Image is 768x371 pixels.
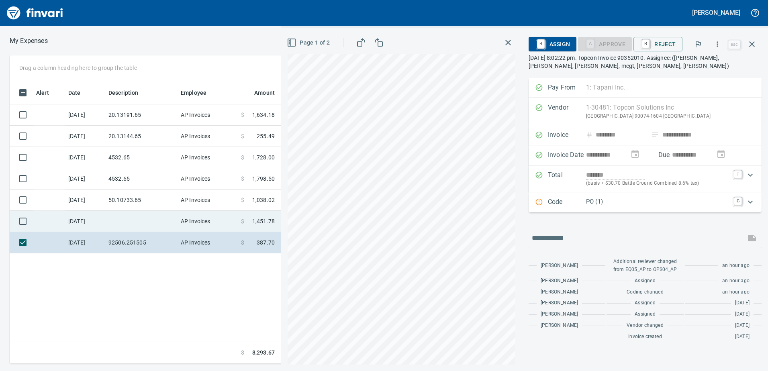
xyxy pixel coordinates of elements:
[611,258,679,274] span: Additional reviewer changed from EQ05_AP to OPS04_AP
[722,288,750,296] span: an hour ago
[241,349,244,357] span: $
[642,39,650,48] a: R
[252,111,275,119] span: 1,634.18
[709,35,726,53] button: More
[178,232,238,253] td: AP Invoices
[252,217,275,225] span: 1,451.78
[105,104,178,126] td: 20.13191.65
[241,217,244,225] span: $
[178,168,238,190] td: AP Invoices
[529,37,576,51] button: RAssign
[627,322,663,330] span: Vendor changed
[65,126,105,147] td: [DATE]
[178,104,238,126] td: AP Invoices
[635,299,655,307] span: Assigned
[541,299,578,307] span: [PERSON_NAME]
[105,168,178,190] td: 4532.65
[65,104,105,126] td: [DATE]
[241,132,244,140] span: $
[105,126,178,147] td: 20.13144.65
[254,88,275,98] span: Amount
[181,88,206,98] span: Employee
[105,147,178,168] td: 4532.65
[548,170,586,188] p: Total
[690,6,742,19] button: [PERSON_NAME]
[541,277,578,285] span: [PERSON_NAME]
[692,8,740,17] h5: [PERSON_NAME]
[252,153,275,161] span: 1,728.00
[178,126,238,147] td: AP Invoices
[278,232,479,253] td: PO (1)
[722,262,750,270] span: an hour ago
[241,196,244,204] span: $
[578,40,632,47] div: Purchase Order required
[722,277,750,285] span: an hour ago
[241,153,244,161] span: $
[10,36,48,46] nav: breadcrumb
[288,38,330,48] span: Page 1 of 2
[628,333,662,341] span: Invoice created
[105,190,178,211] td: 50.10733.65
[65,147,105,168] td: [DATE]
[541,288,578,296] span: [PERSON_NAME]
[68,88,81,98] span: Date
[257,238,275,247] span: 387.70
[65,168,105,190] td: [DATE]
[252,175,275,183] span: 1,798.50
[285,35,333,50] button: Page 1 of 2
[541,262,578,270] span: [PERSON_NAME]
[36,88,49,98] span: Alert
[735,310,750,318] span: [DATE]
[535,37,570,51] span: Assign
[257,132,275,140] span: 255.49
[635,310,655,318] span: Assigned
[181,88,217,98] span: Employee
[735,322,750,330] span: [DATE]
[252,349,275,357] span: 8,293.67
[68,88,91,98] span: Date
[178,190,238,211] td: AP Invoices
[689,35,707,53] button: Flag
[36,88,59,98] span: Alert
[529,192,762,212] div: Expand
[108,88,139,98] span: Description
[635,277,655,285] span: Assigned
[178,147,238,168] td: AP Invoices
[108,88,149,98] span: Description
[65,211,105,232] td: [DATE]
[65,232,105,253] td: [DATE]
[5,3,65,22] img: Finvari
[252,196,275,204] span: 1,038.02
[742,228,762,248] span: This records your message into the invoice and notifies anyone mentioned
[586,179,729,188] p: (basis + $30.70 Battle Ground Combined 8.6% tax)
[529,54,762,70] p: [DATE] 8:02:22 pm. Topcon Invoice 90352010. Assignee: ([PERSON_NAME], [PERSON_NAME], [PERSON_NAME...
[586,197,729,206] p: PO (1)
[548,197,586,208] p: Code
[734,197,742,205] a: C
[241,175,244,183] span: $
[735,299,750,307] span: [DATE]
[244,88,275,98] span: Amount
[541,310,578,318] span: [PERSON_NAME]
[726,35,762,54] span: Close invoice
[65,190,105,211] td: [DATE]
[241,111,244,119] span: $
[529,165,762,192] div: Expand
[735,333,750,341] span: [DATE]
[241,238,244,247] span: $
[10,36,48,46] p: My Expenses
[537,39,545,48] a: R
[178,211,238,232] td: AP Invoices
[640,37,676,51] span: Reject
[734,170,742,178] a: T
[728,40,740,49] a: esc
[105,232,178,253] td: 92506.251505
[627,288,663,296] span: Coding changed
[541,322,578,330] span: [PERSON_NAME]
[19,64,137,72] p: Drag a column heading here to group the table
[633,37,682,51] button: RReject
